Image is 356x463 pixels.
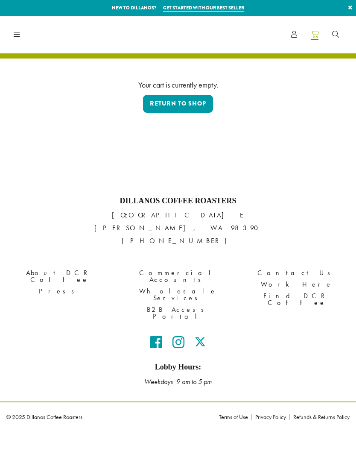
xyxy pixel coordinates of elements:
[6,286,112,297] a: Press
[122,236,235,245] a: [PHONE_NUMBER]
[125,267,231,286] a: Commercial Accounts
[6,414,206,420] p: © 2025 Dillanos Coffee Roasters.
[6,196,350,206] h4: Dillanos Coffee Roasters
[125,304,231,322] a: B2B Access Portal
[163,4,244,12] a: Get started with our best seller
[244,267,350,279] a: Contact Us
[219,414,251,420] a: Terms of Use
[251,414,289,420] a: Privacy Policy
[6,267,112,286] a: About DCR Coffee
[143,95,213,113] a: Return to shop
[325,27,346,41] a: Search
[289,414,350,420] a: Refunds & Returns Policy
[6,363,350,372] h5: Lobby Hours:
[6,209,350,247] p: [GEOGRAPHIC_DATA] E [PERSON_NAME], WA 98390
[13,79,343,91] div: Your cart is currently empty.
[144,377,212,386] em: Weekdays 9 am to 5 pm
[125,286,231,304] a: Wholesale Services
[244,279,350,290] a: Work Here
[244,290,350,309] a: Find DCR Coffee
